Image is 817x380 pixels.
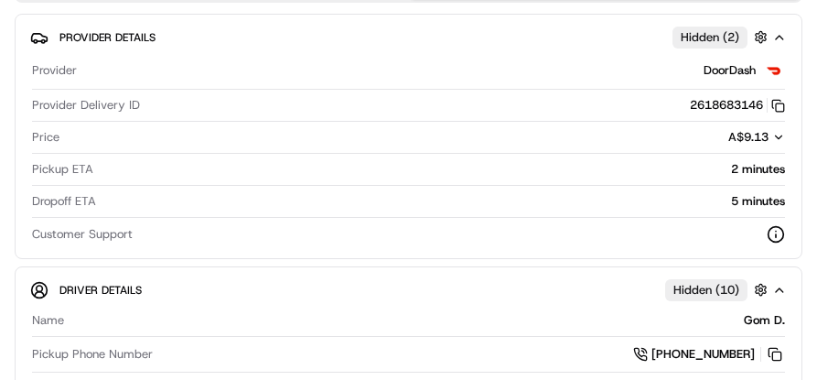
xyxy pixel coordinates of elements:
button: Provider DetailsHidden (2) [30,22,787,52]
button: Hidden (10) [665,278,772,301]
span: DoorDash [704,62,756,79]
a: [PHONE_NUMBER] [633,344,785,364]
span: Provider Details [59,30,156,45]
span: A$9.13 [728,129,769,145]
span: Hidden ( 2 ) [681,29,739,46]
span: Pickup ETA [32,161,93,178]
div: Gom D. [71,312,785,329]
span: Pickup Phone Number [32,346,153,363]
span: [PHONE_NUMBER] [651,346,755,363]
span: Dropoff ETA [32,193,96,210]
span: Provider Delivery ID [32,97,140,114]
span: Customer Support [32,226,133,243]
span: Price [32,129,59,146]
button: Hidden (2) [672,26,772,49]
button: 2618683146 [690,97,785,114]
button: A$9.13 [624,129,785,146]
span: Provider [32,62,77,79]
span: Driver Details [59,283,142,298]
span: Name [32,312,64,329]
div: 5 minutes [103,193,785,210]
button: Driver DetailsHidden (10) [30,275,787,305]
div: 2 minutes [101,161,785,178]
span: Hidden ( 10 ) [673,282,739,299]
img: doordash_logo_v2.png [763,60,785,81]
